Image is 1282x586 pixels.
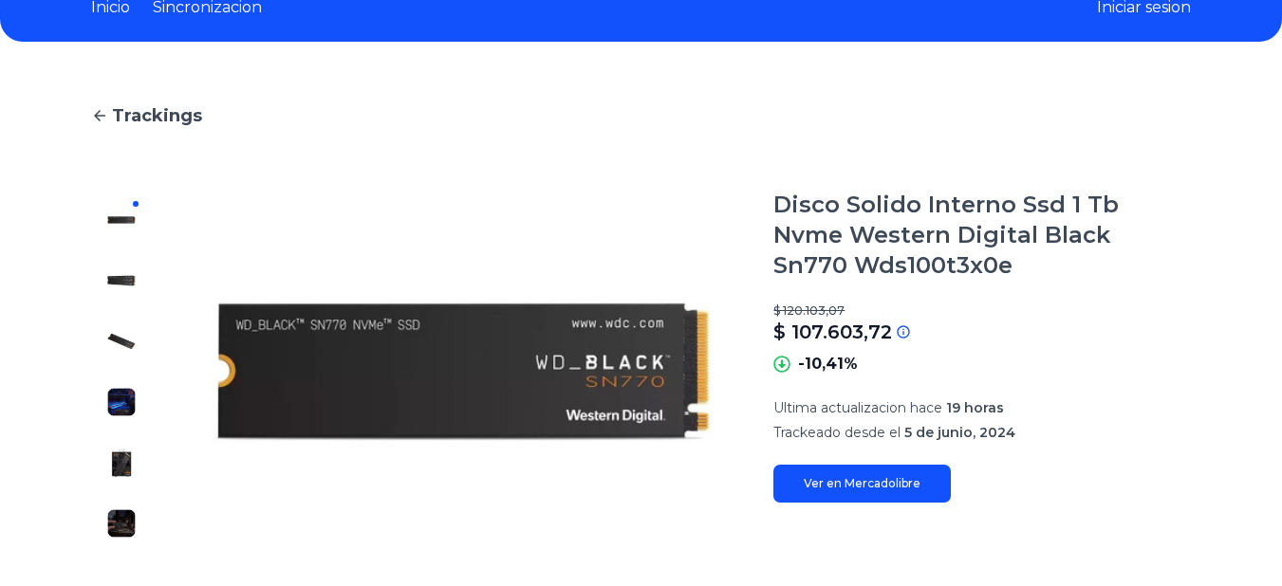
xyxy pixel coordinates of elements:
p: $ 120.103,07 [773,303,1191,319]
img: Disco Solido Interno Ssd 1 Tb Nvme Western Digital Black Sn770 Wds100t3x0e [106,508,137,539]
span: 5 de junio, 2024 [904,424,1015,441]
p: $ 107.603,72 [773,319,892,345]
span: Trackings [112,102,202,129]
span: Ultima actualizacion hace [773,399,942,416]
a: Ver en Mercadolibre [773,465,951,503]
img: Disco Solido Interno Ssd 1 Tb Nvme Western Digital Black Sn770 Wds100t3x0e [106,326,137,357]
p: -10,41% [798,353,858,375]
img: Disco Solido Interno Ssd 1 Tb Nvme Western Digital Black Sn770 Wds100t3x0e [106,448,137,478]
span: 19 horas [946,399,1004,416]
a: Trackings [91,102,1191,129]
img: Disco Solido Interno Ssd 1 Tb Nvme Western Digital Black Sn770 Wds100t3x0e [106,205,137,235]
h1: Disco Solido Interno Ssd 1 Tb Nvme Western Digital Black Sn770 Wds100t3x0e [773,190,1191,281]
img: Disco Solido Interno Ssd 1 Tb Nvme Western Digital Black Sn770 Wds100t3x0e [106,387,137,417]
img: Disco Solido Interno Ssd 1 Tb Nvme Western Digital Black Sn770 Wds100t3x0e [190,190,735,554]
span: Trackeado desde el [773,424,901,441]
img: Disco Solido Interno Ssd 1 Tb Nvme Western Digital Black Sn770 Wds100t3x0e [106,266,137,296]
